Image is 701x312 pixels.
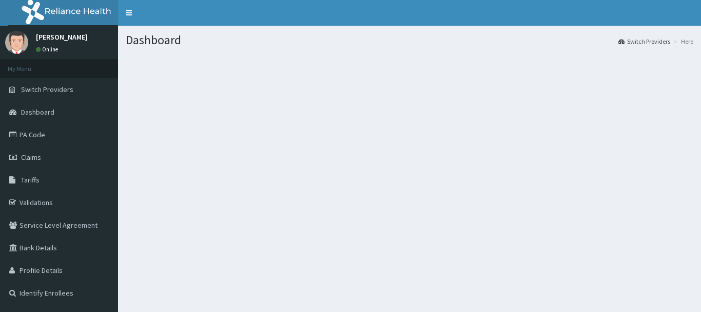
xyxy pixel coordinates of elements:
[21,107,54,117] span: Dashboard
[5,31,28,54] img: User Image
[21,175,40,185] span: Tariffs
[21,85,73,94] span: Switch Providers
[126,33,693,47] h1: Dashboard
[671,37,693,46] li: Here
[618,37,670,46] a: Switch Providers
[36,33,88,41] p: [PERSON_NAME]
[36,46,61,53] a: Online
[21,153,41,162] span: Claims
